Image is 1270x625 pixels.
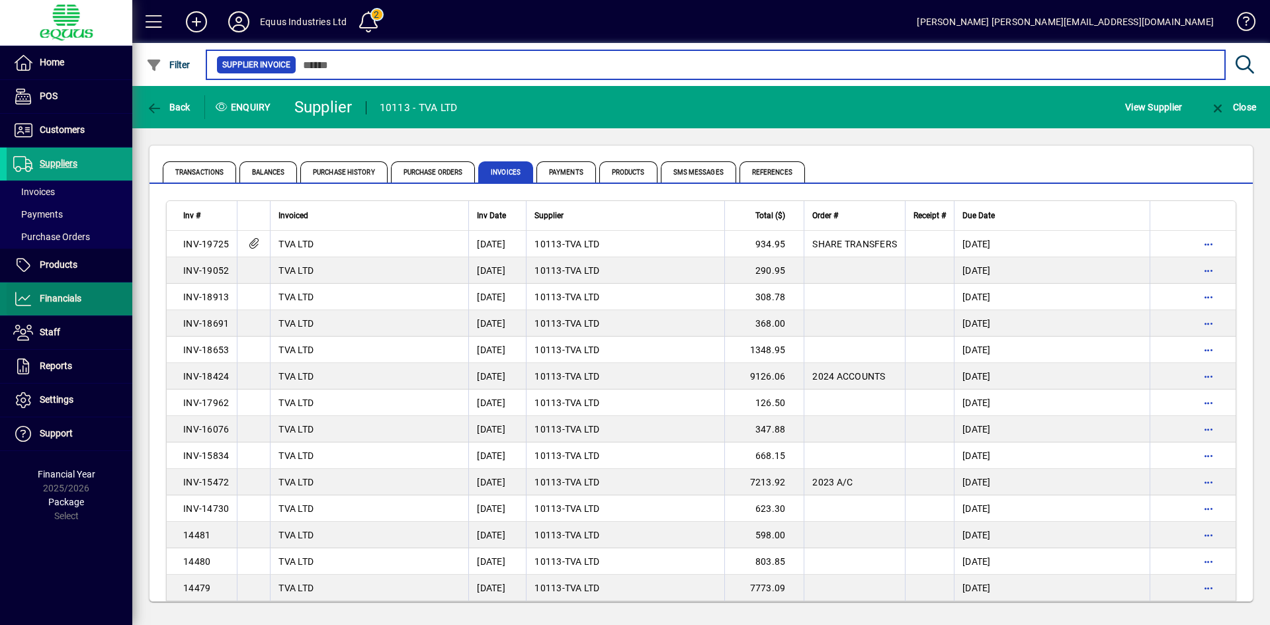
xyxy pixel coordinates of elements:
[222,58,290,71] span: Supplier Invoice
[380,97,458,118] div: 10113 - TVA LTD
[40,428,73,438] span: Support
[40,360,72,371] span: Reports
[526,310,724,337] td: -
[143,53,194,77] button: Filter
[294,97,353,118] div: Supplier
[954,337,1150,363] td: [DATE]
[468,390,526,416] td: [DATE]
[7,226,132,248] a: Purchase Orders
[1198,233,1219,255] button: More options
[468,469,526,495] td: [DATE]
[565,371,600,382] span: TVA LTD
[278,530,314,540] span: TVA LTD
[7,249,132,282] a: Products
[7,181,132,203] a: Invoices
[733,208,797,223] div: Total ($)
[183,318,229,329] span: INV-18691
[183,292,229,302] span: INV-18913
[724,575,804,601] td: 7773.09
[1198,286,1219,308] button: More options
[278,503,314,514] span: TVA LTD
[38,469,95,479] span: Financial Year
[183,345,229,355] span: INV-18653
[1206,95,1259,119] button: Close
[962,208,995,223] span: Due Date
[183,239,229,249] span: INV-19725
[565,530,600,540] span: TVA LTD
[278,556,314,567] span: TVA LTD
[534,318,562,329] span: 10113
[954,390,1150,416] td: [DATE]
[526,257,724,284] td: -
[954,363,1150,390] td: [DATE]
[534,556,562,567] span: 10113
[183,371,229,382] span: INV-18424
[1198,260,1219,281] button: More options
[954,442,1150,469] td: [DATE]
[526,548,724,575] td: -
[565,318,600,329] span: TVA LTD
[724,416,804,442] td: 347.88
[534,424,562,435] span: 10113
[278,397,314,408] span: TVA LTD
[183,397,229,408] span: INV-17962
[1198,551,1219,572] button: More options
[40,124,85,135] span: Customers
[278,583,314,593] span: TVA LTD
[534,345,562,355] span: 10113
[477,208,518,223] div: Inv Date
[183,208,200,223] span: Inv #
[954,548,1150,575] td: [DATE]
[163,161,236,183] span: Transactions
[740,161,805,183] span: References
[391,161,476,183] span: Purchase Orders
[724,257,804,284] td: 290.95
[1196,95,1270,119] app-page-header-button: Close enquiry
[40,259,77,270] span: Products
[278,450,314,461] span: TVA LTD
[565,397,600,408] span: TVA LTD
[913,208,946,223] span: Receipt #
[565,583,600,593] span: TVA LTD
[724,522,804,548] td: 598.00
[7,417,132,450] a: Support
[278,345,314,355] span: TVA LTD
[278,208,460,223] div: Invoiced
[468,337,526,363] td: [DATE]
[724,469,804,495] td: 7213.92
[724,284,804,310] td: 308.78
[205,97,284,118] div: Enquiry
[724,390,804,416] td: 126.50
[1198,313,1219,334] button: More options
[40,327,60,337] span: Staff
[7,203,132,226] a: Payments
[812,208,897,223] div: Order #
[278,292,314,302] span: TVA LTD
[526,495,724,522] td: -
[536,161,596,183] span: Payments
[534,530,562,540] span: 10113
[1198,445,1219,466] button: More options
[565,292,600,302] span: TVA LTD
[7,316,132,349] a: Staff
[534,371,562,382] span: 10113
[724,495,804,522] td: 623.30
[183,424,229,435] span: INV-16076
[534,265,562,276] span: 10113
[183,265,229,276] span: INV-19052
[1122,95,1185,119] button: View Supplier
[565,345,600,355] span: TVA LTD
[468,363,526,390] td: [DATE]
[1210,102,1256,112] span: Close
[1198,419,1219,440] button: More options
[7,282,132,315] a: Financials
[278,265,314,276] span: TVA LTD
[468,416,526,442] td: [DATE]
[143,95,194,119] button: Back
[1198,339,1219,360] button: More options
[146,102,190,112] span: Back
[468,310,526,337] td: [DATE]
[526,469,724,495] td: -
[565,265,600,276] span: TVA LTD
[300,161,388,183] span: Purchase History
